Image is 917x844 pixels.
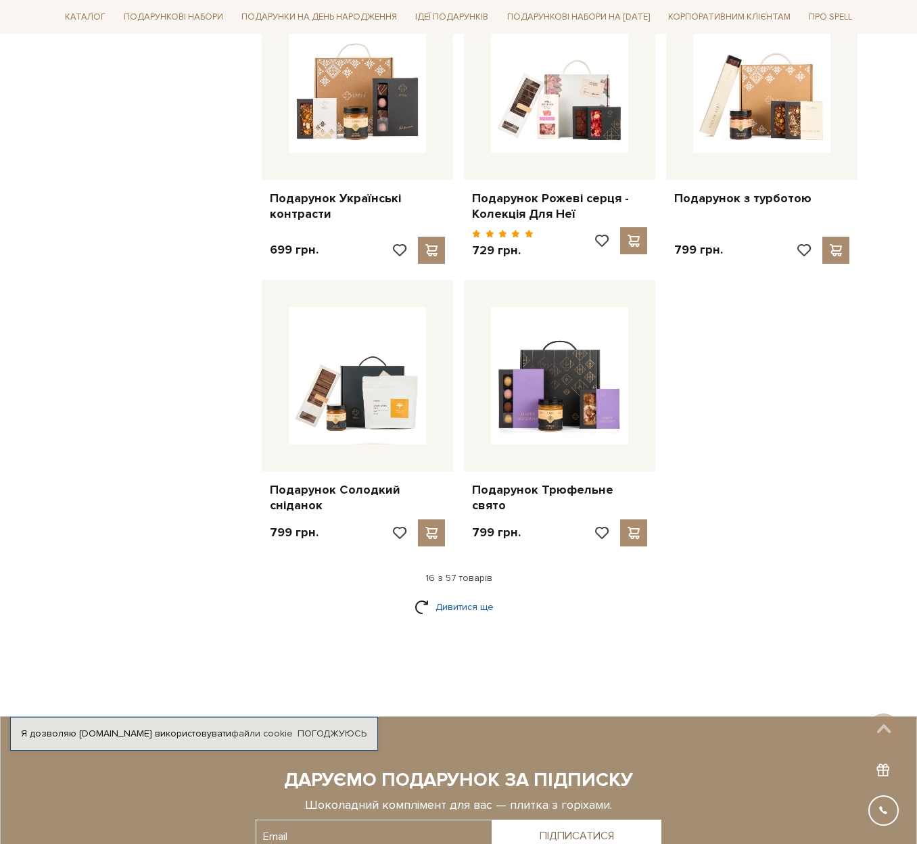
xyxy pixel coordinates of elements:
[231,728,293,739] a: файли cookie
[270,482,445,514] a: Подарунок Солодкий сніданок
[298,728,367,740] a: Погоджуюсь
[472,191,647,222] a: Подарунок Рожеві серця - Колекція Для Неї
[270,242,319,258] p: 699 грн.
[11,728,377,740] div: Я дозволяю [DOMAIN_NAME] використовувати
[60,7,111,28] a: Каталог
[118,7,229,28] a: Подарункові набори
[472,525,521,540] p: 799 грн.
[502,5,655,28] a: Подарункові набори на [DATE]
[54,572,863,584] div: 16 з 57 товарів
[270,525,319,540] p: 799 грн.
[472,243,534,258] p: 729 грн.
[270,191,445,222] a: Подарунок Українські контрасти
[472,482,647,514] a: Подарунок Трюфельне свято
[674,242,723,258] p: 799 грн.
[236,7,402,28] a: Подарунки на День народження
[663,5,796,28] a: Корпоративним клієнтам
[674,191,849,206] a: Подарунок з турботою
[803,7,857,28] a: Про Spell
[415,595,502,619] a: Дивитися ще
[410,7,494,28] a: Ідеї подарунків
